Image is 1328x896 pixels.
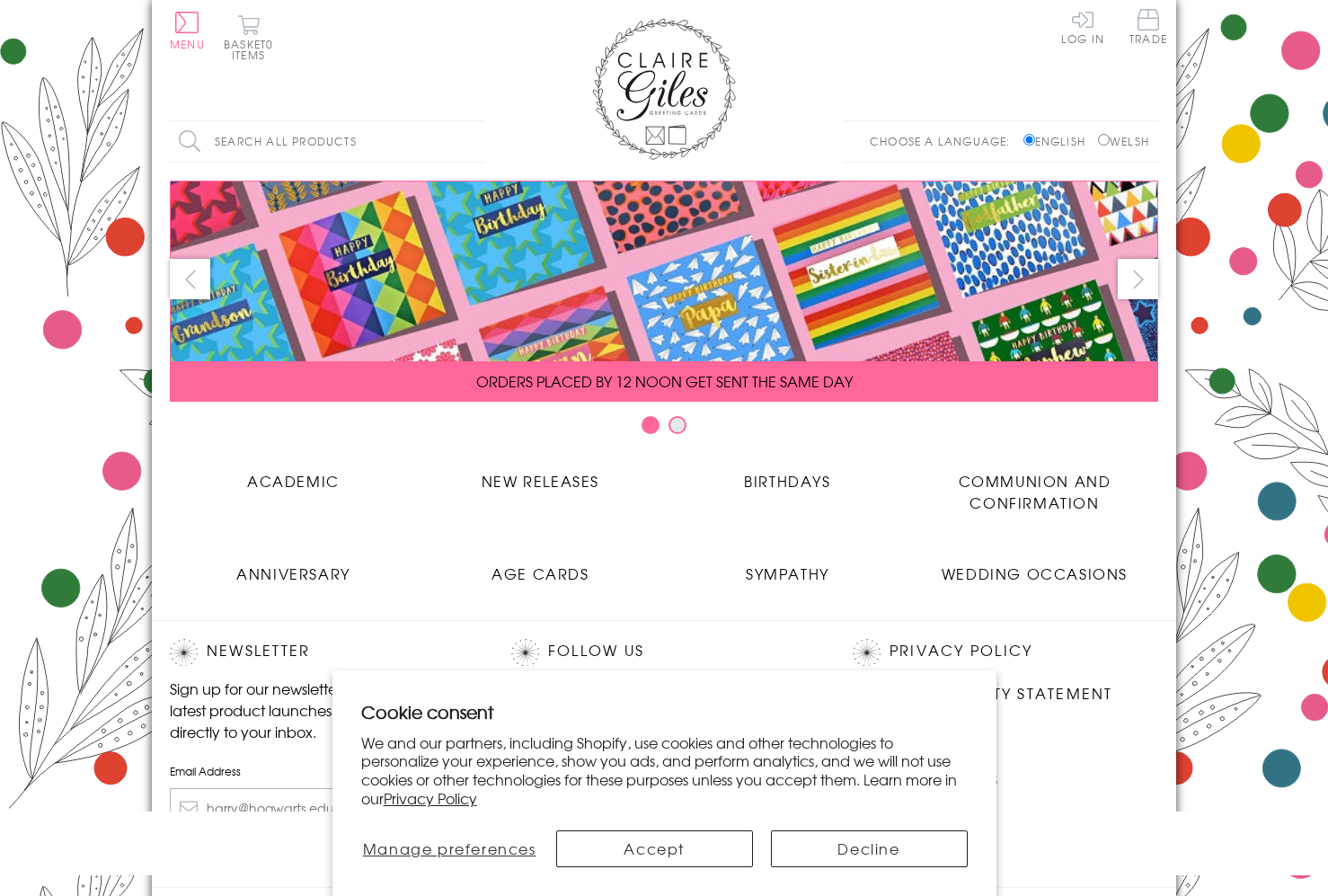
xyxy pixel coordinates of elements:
[771,830,968,867] button: Decline
[466,121,484,162] input: Search
[1098,133,1149,149] label: Welsh
[1023,133,1094,149] label: English
[232,36,273,63] span: 0 items
[170,788,475,829] input: harry@hogwarts.edu
[170,259,210,299] button: prev
[664,457,911,492] a: Birthdays
[170,36,205,52] span: Menu
[890,682,1113,706] a: Accessibility Statement
[642,416,660,434] button: Carousel Page 1 (Current Slide)
[1023,134,1035,146] input: English
[959,470,1111,513] span: Communion and Confirmation
[1129,9,1167,48] a: Trade
[1061,9,1104,44] a: Log In
[1129,9,1167,44] span: Trade
[360,830,537,867] button: Manage preferences
[170,12,205,49] button: Menu
[911,457,1158,513] a: Communion and Confirmation
[1098,134,1110,146] input: Welsh
[247,470,340,492] span: Academic
[170,678,475,742] p: Sign up for our newsletter to receive the latest product launches, news and offers directly to yo...
[942,563,1128,584] span: Wedding Occasions
[592,18,736,160] img: Claire Giles Greetings Cards
[744,470,830,492] span: Birthdays
[664,549,911,584] a: Sympathy
[491,563,589,584] span: Age Cards
[363,838,536,859] span: Manage preferences
[170,121,484,162] input: Search all products
[511,639,817,666] h2: Follow Us
[170,457,417,492] a: Academic
[361,699,968,724] h2: Cookie consent
[170,763,475,779] label: Email Address
[417,457,664,492] a: New Releases
[236,563,350,584] span: Anniversary
[890,639,1032,663] a: Privacy Policy
[668,416,686,434] button: Carousel Page 2
[746,563,829,584] span: Sympathy
[170,639,475,666] h2: Newsletter
[361,733,968,808] p: We and our partners, including Shopify, use cookies and other technologies to personalize your ex...
[417,549,664,584] a: Age Cards
[1118,259,1158,299] button: next
[911,549,1158,584] a: Wedding Occasions
[170,415,1158,443] div: Carousel Pagination
[170,549,417,584] a: Anniversary
[476,370,853,392] span: ORDERS PLACED BY 12 NOON GET SENT THE SAME DAY
[482,470,599,492] span: New Releases
[556,830,753,867] button: Accept
[870,133,1020,149] p: Choose a language:
[384,787,477,809] a: Privacy Policy
[224,14,273,60] button: Basket0 items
